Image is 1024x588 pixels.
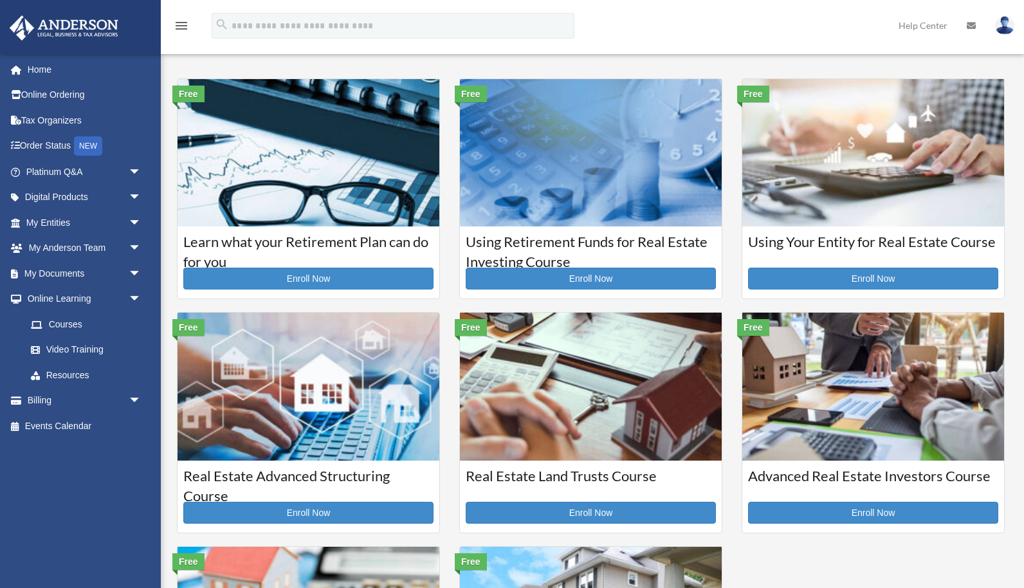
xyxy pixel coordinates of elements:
div: Free [737,319,769,336]
a: Resources [18,362,161,388]
span: arrow_drop_down [129,286,154,313]
h3: Using Your Entity for Real Estate Course [748,232,998,264]
a: Home [9,57,161,82]
a: Tax Organizers [9,107,161,133]
span: arrow_drop_down [129,235,154,262]
h3: Real Estate Advanced Structuring Course [183,466,434,499]
span: arrow_drop_down [129,159,154,185]
a: Billingarrow_drop_down [9,388,161,414]
a: My Entitiesarrow_drop_down [9,210,161,235]
h3: Advanced Real Estate Investors Course [748,466,998,499]
img: Anderson Advisors Platinum Portal [6,15,122,41]
a: Video Training [18,337,161,363]
img: User Pic [995,16,1014,35]
i: search [215,17,229,32]
span: arrow_drop_down [129,261,154,287]
span: arrow_drop_down [129,185,154,211]
a: Digital Productsarrow_drop_down [9,185,161,210]
a: Enroll Now [183,268,434,289]
a: My Documentsarrow_drop_down [9,261,161,286]
div: Free [172,553,205,570]
span: arrow_drop_down [129,388,154,414]
div: Free [172,86,205,102]
div: Free [455,86,487,102]
a: Enroll Now [183,502,434,524]
i: menu [174,18,189,33]
h3: Learn what your Retirement Plan can do for you [183,232,434,264]
h3: Using Retirement Funds for Real Estate Investing Course [466,232,716,264]
a: Events Calendar [9,413,161,439]
a: Enroll Now [748,502,998,524]
a: menu [174,23,189,33]
a: Enroll Now [466,502,716,524]
a: Enroll Now [748,268,998,289]
a: Online Ordering [9,82,161,108]
a: Online Learningarrow_drop_down [9,286,161,312]
span: arrow_drop_down [129,210,154,236]
a: Enroll Now [466,268,716,289]
h3: Real Estate Land Trusts Course [466,466,716,499]
a: My Anderson Teamarrow_drop_down [9,235,161,261]
div: Free [172,319,205,336]
div: Free [455,319,487,336]
div: Free [737,86,769,102]
a: Courses [18,311,154,337]
a: Platinum Q&Aarrow_drop_down [9,159,161,185]
div: Free [455,553,487,570]
a: Order StatusNEW [9,133,161,160]
div: NEW [74,136,102,156]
